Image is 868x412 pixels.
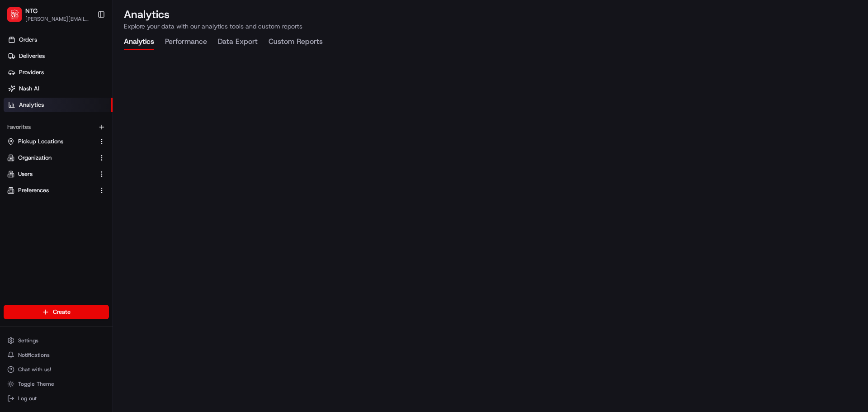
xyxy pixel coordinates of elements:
[18,366,51,373] span: Chat with us!
[4,363,109,376] button: Chat with us!
[19,101,44,109] span: Analytics
[4,65,113,80] a: Providers
[18,351,50,359] span: Notifications
[7,137,94,146] a: Pickup Locations
[4,151,109,165] button: Organization
[76,132,84,139] div: 💻
[18,131,69,140] span: Knowledge Base
[19,85,39,93] span: Nash AI
[4,81,113,96] a: Nash AI
[218,34,258,50] button: Data Export
[124,7,857,22] h2: Analytics
[165,34,207,50] button: Performance
[18,154,52,162] span: Organization
[18,170,33,178] span: Users
[154,89,165,100] button: Start new chat
[85,131,145,140] span: API Documentation
[124,34,154,50] button: Analytics
[25,6,38,15] button: NTG
[19,36,37,44] span: Orders
[4,167,109,181] button: Users
[4,378,109,390] button: Toggle Theme
[124,22,857,31] p: Explore your data with our analytics tools and custom reports
[7,7,22,22] img: NTG
[269,34,323,50] button: Custom Reports
[4,98,113,112] a: Analytics
[4,349,109,361] button: Notifications
[5,128,73,144] a: 📗Knowledge Base
[7,170,94,178] a: Users
[18,380,54,388] span: Toggle Theme
[64,153,109,160] a: Powered byPylon
[4,4,94,25] button: NTGNTG[PERSON_NAME][EMAIL_ADDRESS][DOMAIN_NAME]
[53,308,71,316] span: Create
[4,120,109,134] div: Favorites
[4,134,109,149] button: Pickup Locations
[19,68,44,76] span: Providers
[7,186,94,194] a: Preferences
[25,15,90,23] button: [PERSON_NAME][EMAIL_ADDRESS][DOMAIN_NAME]
[4,183,109,198] button: Preferences
[18,337,38,344] span: Settings
[4,33,113,47] a: Orders
[4,49,113,63] a: Deliveries
[4,305,109,319] button: Create
[4,334,109,347] button: Settings
[18,137,63,146] span: Pickup Locations
[4,392,109,405] button: Log out
[18,186,49,194] span: Preferences
[18,395,37,402] span: Log out
[90,153,109,160] span: Pylon
[113,50,868,412] iframe: Analytics
[73,128,149,144] a: 💻API Documentation
[19,52,45,60] span: Deliveries
[9,132,16,139] div: 📗
[7,154,94,162] a: Organization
